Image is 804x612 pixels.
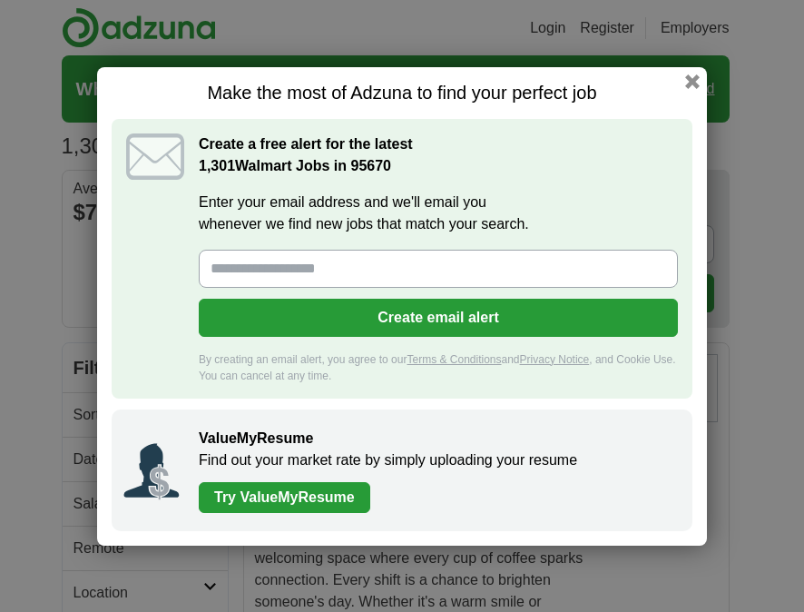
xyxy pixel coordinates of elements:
img: icon_email.svg [126,133,184,180]
h2: ValueMyResume [199,428,674,449]
label: Enter your email address and we'll email you whenever we find new jobs that match your search. [199,192,678,235]
a: Terms & Conditions [407,353,501,366]
strong: Walmart Jobs in 95670 [199,158,391,173]
a: Privacy Notice [520,353,590,366]
a: Try ValueMyResume [199,482,370,513]
span: 1,301 [199,155,235,177]
h2: Create a free alert for the latest [199,133,678,177]
p: Find out your market rate by simply uploading your resume [199,449,674,471]
button: Create email alert [199,299,678,337]
div: By creating an email alert, you agree to our and , and Cookie Use. You can cancel at any time. [199,351,678,384]
h1: Make the most of Adzuna to find your perfect job [112,82,692,104]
